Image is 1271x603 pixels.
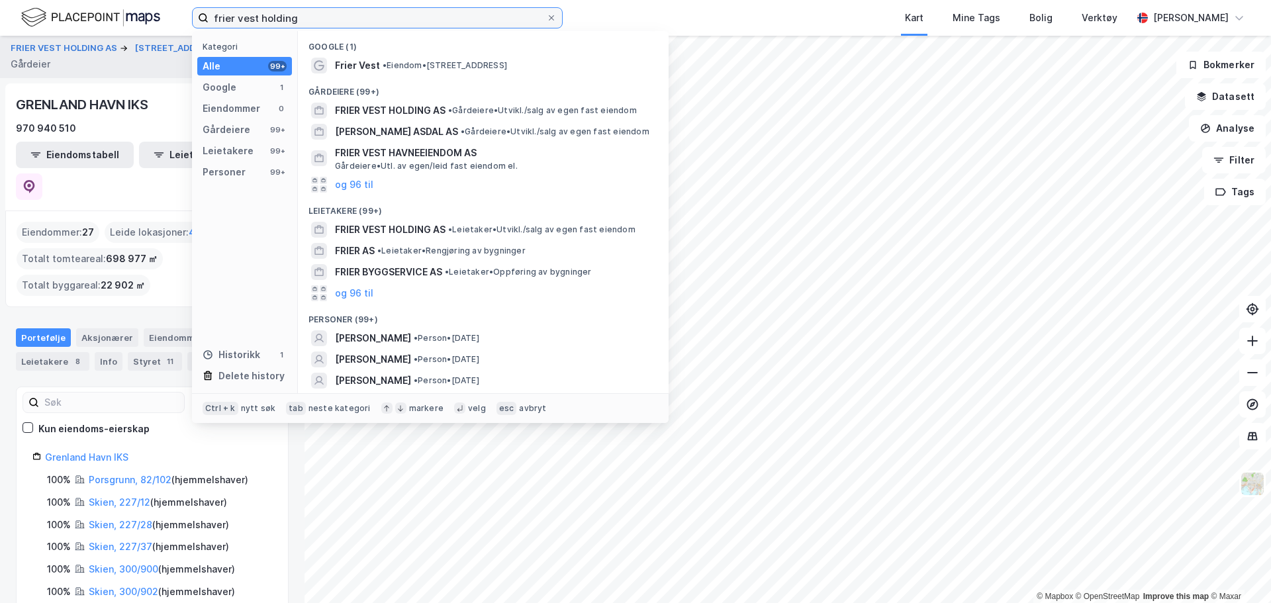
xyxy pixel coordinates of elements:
[1029,10,1053,26] div: Bolig
[276,103,287,114] div: 0
[241,403,276,414] div: nytt søk
[298,31,669,55] div: Google (1)
[414,354,418,364] span: •
[335,351,411,367] span: [PERSON_NAME]
[38,421,150,437] div: Kun eiendoms-eierskap
[1202,147,1266,173] button: Filter
[268,61,287,71] div: 99+
[1204,179,1266,205] button: Tags
[16,328,71,347] div: Portefølje
[335,264,442,280] span: FRIER BYGGSERVICE AS
[377,246,526,256] span: Leietaker • Rengjøring av bygninger
[89,584,235,600] div: ( hjemmelshaver )
[445,267,592,277] span: Leietaker • Oppføring av bygninger
[1189,115,1266,142] button: Analyse
[1143,592,1209,601] a: Improve this map
[16,94,151,115] div: GRENLAND HAVN IKS
[203,143,254,159] div: Leietakere
[203,164,246,180] div: Personer
[335,285,373,301] button: og 96 til
[187,352,279,371] div: Transaksjoner
[468,403,486,414] div: velg
[17,275,150,296] div: Totalt byggareal :
[448,224,635,235] span: Leietaker • Utvikl./salg av egen fast eiendom
[82,224,94,240] span: 27
[17,248,163,269] div: Totalt tomteareal :
[448,105,637,116] span: Gårdeiere • Utvikl./salg av egen fast eiendom
[144,328,226,347] div: Eiendommer
[21,6,160,29] img: logo.f888ab2527a4732fd821a326f86c7f29.svg
[335,222,446,238] span: FRIER VEST HOLDING AS
[268,124,287,135] div: 99+
[218,368,285,384] div: Delete history
[335,330,411,346] span: [PERSON_NAME]
[203,122,250,138] div: Gårdeiere
[203,58,220,74] div: Alle
[276,82,287,93] div: 1
[1076,592,1140,601] a: OpenStreetMap
[953,10,1000,26] div: Mine Tags
[89,561,235,577] div: ( hjemmelshaver )
[383,60,507,71] span: Eiendom • [STREET_ADDRESS]
[335,373,411,389] span: [PERSON_NAME]
[335,243,375,259] span: FRIER AS
[905,10,923,26] div: Kart
[445,267,449,277] span: •
[47,539,71,555] div: 100%
[76,328,138,347] div: Aksjonærer
[414,375,418,385] span: •
[71,355,84,368] div: 8
[1153,10,1229,26] div: [PERSON_NAME]
[414,375,479,386] span: Person • [DATE]
[268,167,287,177] div: 99+
[89,472,248,488] div: ( hjemmelshaver )
[89,563,158,575] a: Skien, 300/900
[101,277,145,293] span: 22 902 ㎡
[414,354,479,365] span: Person • [DATE]
[89,539,229,555] div: ( hjemmelshaver )
[268,146,287,156] div: 99+
[414,333,418,343] span: •
[139,142,257,168] button: Leietakertabell
[461,126,465,136] span: •
[39,393,184,412] input: Søk
[496,402,517,415] div: esc
[209,8,546,28] input: Søk på adresse, matrikkel, gårdeiere, leietakere eller personer
[89,496,150,508] a: Skien, 227/12
[164,355,177,368] div: 11
[203,101,260,116] div: Eiendommer
[298,76,669,100] div: Gårdeiere (99+)
[276,349,287,360] div: 1
[448,105,452,115] span: •
[203,79,236,95] div: Google
[47,494,71,510] div: 100%
[89,541,152,552] a: Skien, 227/37
[135,42,224,55] button: [STREET_ADDRESS]
[335,145,653,161] span: FRIER VEST HAVNEEIENDOM AS
[47,517,71,533] div: 100%
[11,42,120,55] button: FRIER VEST HOLDING AS
[89,586,158,597] a: Skien, 300/902
[89,494,227,510] div: ( hjemmelshaver )
[448,224,452,234] span: •
[298,304,669,328] div: Personer (99+)
[189,224,195,240] span: 4
[1037,592,1073,601] a: Mapbox
[106,251,158,267] span: 698 977 ㎡
[335,58,380,73] span: Frier Vest
[95,352,122,371] div: Info
[461,126,649,137] span: Gårdeiere • Utvikl./salg av egen fast eiendom
[47,472,71,488] div: 100%
[335,177,373,193] button: og 96 til
[1176,52,1266,78] button: Bokmerker
[414,333,479,344] span: Person • [DATE]
[47,584,71,600] div: 100%
[89,519,152,530] a: Skien, 227/28
[1205,539,1271,603] div: Chat Widget
[45,451,128,463] a: Grenland Havn IKS
[203,42,292,52] div: Kategori
[1185,83,1266,110] button: Datasett
[308,403,371,414] div: neste kategori
[1082,10,1117,26] div: Verktøy
[16,352,89,371] div: Leietakere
